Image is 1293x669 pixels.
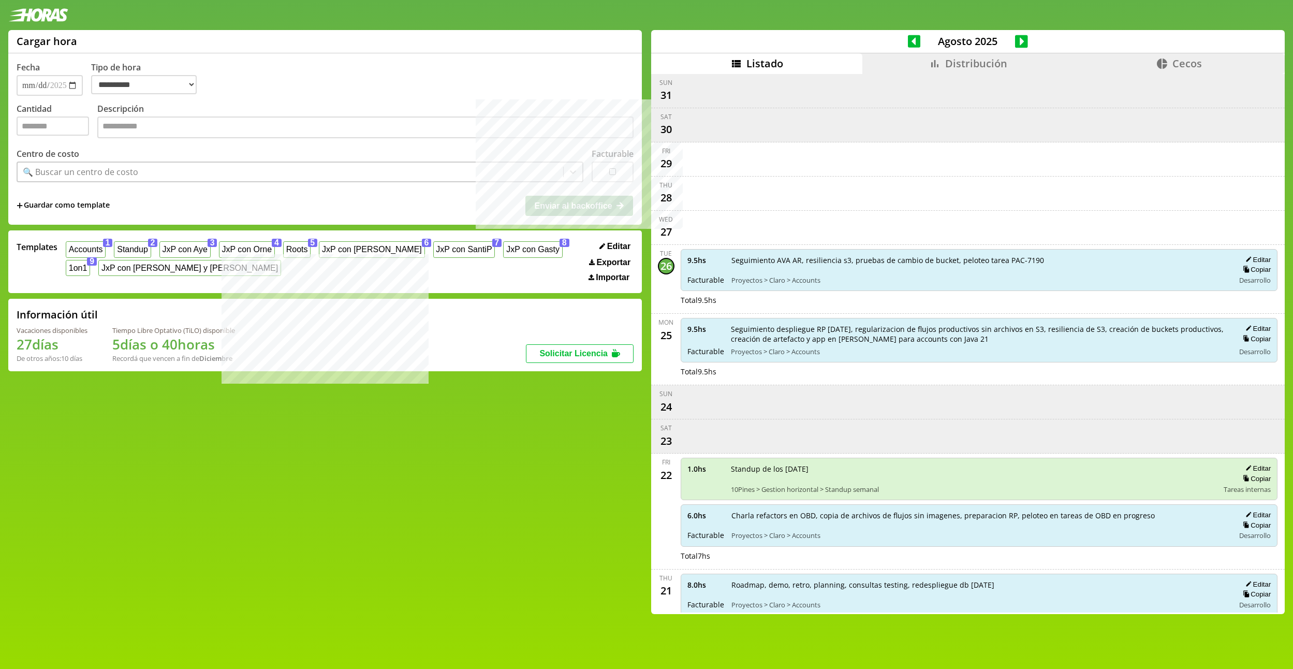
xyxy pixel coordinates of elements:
h1: Cargar hora [17,34,77,48]
label: Cantidad [17,103,97,141]
span: Solicitar Licencia [539,349,608,358]
span: 9 [87,257,97,266]
span: +Guardar como template [17,200,110,211]
label: Facturable [592,148,634,159]
div: Tiempo Libre Optativo (TiLO) disponible [112,326,235,335]
div: 24 [658,398,674,415]
div: De otros años: 10 días [17,354,87,363]
button: Exportar [586,257,634,268]
span: 6.0 hs [687,511,724,520]
button: Standup2 [114,241,151,257]
div: 28 [658,190,674,206]
span: 9.5 hs [687,324,724,334]
span: Proyectos > Claro > Accounts [731,600,1228,609]
button: Accounts1 [66,241,106,257]
button: JxP con SantiP7 [433,241,495,257]
span: Exportar [596,258,630,267]
span: Importar [596,273,629,282]
button: Copiar [1240,590,1271,599]
span: Distribución [945,56,1007,70]
span: Facturable [687,600,724,609]
div: Fri [662,458,670,467]
button: JxP con [PERSON_NAME]6 [319,241,424,257]
div: Sun [659,78,672,87]
h2: Información útil [17,308,98,322]
label: Centro de costo [17,148,79,159]
span: 1.0 hs [687,464,724,474]
div: Total 7 hs [681,551,1278,561]
button: 1on19 [66,260,90,276]
div: Wed [659,215,673,224]
div: 29 [658,155,674,172]
span: Charla refactors en OBD, copia de archivos de flujos sin imagenes, preparacion RP, peloteo en tar... [731,511,1228,520]
span: 1 [103,239,113,247]
span: 5 [308,239,318,247]
div: Sat [660,424,672,432]
div: Recordá que vencen a fin de [112,354,235,363]
div: 25 [658,327,674,343]
span: Standup de los [DATE] [731,464,1217,474]
div: 27 [658,224,674,240]
div: Total 9.5 hs [681,367,1278,376]
label: Descripción [97,103,634,141]
span: Tareas internas [1224,485,1271,494]
div: 23 [658,432,674,449]
button: Editar [1242,580,1271,589]
div: 21 [658,583,674,599]
button: Copiar [1240,265,1271,274]
div: Total 9.5 hs [681,295,1278,305]
button: Editar [1242,324,1271,333]
span: Seguimiento despliegue RP [DATE], regularizacion de flujos productivos sin archivos en S3, resili... [731,324,1228,344]
span: Desarrollo [1239,600,1271,609]
span: Desarrollo [1239,531,1271,540]
div: Sat [660,112,672,121]
span: Desarrollo [1239,347,1271,356]
button: Copiar [1240,474,1271,483]
button: Copiar [1240,334,1271,343]
button: JxP con [PERSON_NAME] y [PERSON_NAME] [98,260,281,276]
div: 22 [658,467,674,483]
span: Templates [17,241,57,253]
span: 8 [560,239,569,247]
h1: 5 días o 40 horas [112,335,235,354]
span: 3 [208,239,217,247]
label: Tipo de hora [91,62,205,96]
button: Editar [1242,511,1271,519]
div: Vacaciones disponibles [17,326,87,335]
div: Sun [659,389,672,398]
img: logotipo [8,8,68,22]
button: Editar [1242,464,1271,473]
span: Proyectos > Claro > Accounts [731,531,1228,540]
select: Tipo de hora [91,75,197,94]
button: Editar [1242,255,1271,264]
span: Listado [746,56,783,70]
div: 🔍 Buscar un centro de costo [23,166,138,178]
div: Thu [659,181,672,190]
div: Thu [659,574,672,583]
span: Facturable [687,275,724,285]
span: Editar [607,242,630,251]
span: Cecos [1172,56,1202,70]
span: Roadmap, demo, retro, planning, consultas testing, redespliegue db [DATE] [731,580,1228,590]
button: Copiar [1240,521,1271,530]
span: 2 [148,239,158,247]
div: 31 [658,87,674,104]
h1: 27 días [17,335,87,354]
div: Tue [660,249,672,258]
span: Seguimiento AVA AR, resiliencia s3, pruebas de cambio de bucket, peloteo tarea PAC-7190 [731,255,1228,265]
button: JxP con Gasty8 [503,241,562,257]
span: 4 [272,239,282,247]
b: Diciembre [199,354,232,363]
button: JxP con Orne4 [219,241,275,257]
span: 10Pines > Gestion horizontal > Standup semanal [731,485,1217,494]
div: scrollable content [651,74,1285,613]
span: Facturable [687,530,724,540]
button: Roots5 [283,241,311,257]
button: Solicitar Licencia [526,344,634,363]
div: 30 [658,121,674,138]
button: JxP con Aye3 [159,241,211,257]
span: Facturable [687,346,724,356]
span: 7 [492,239,502,247]
button: Editar [596,241,634,252]
span: Proyectos > Claro > Accounts [731,275,1228,285]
